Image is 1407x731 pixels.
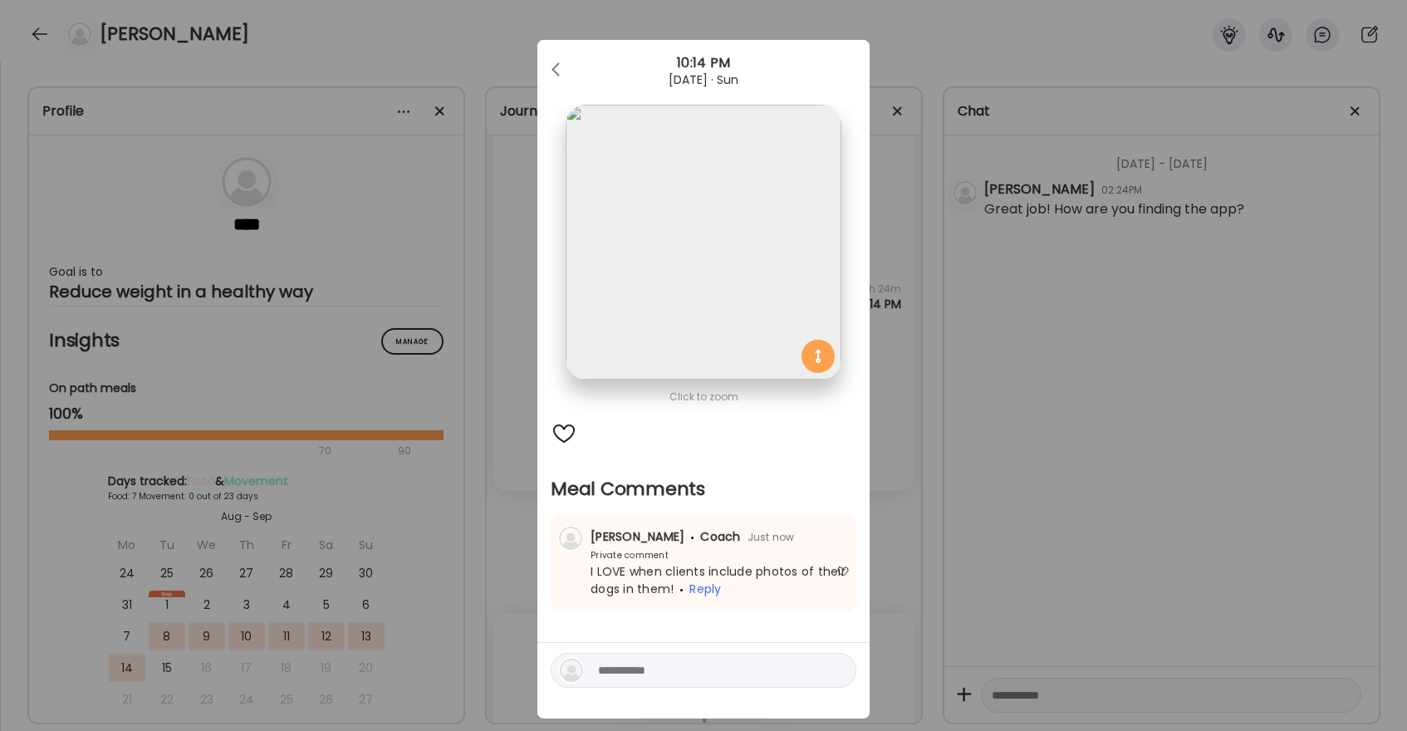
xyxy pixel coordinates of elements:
[537,73,870,86] div: [DATE] · Sun
[566,105,841,380] img: images%2FgmSstZT9MMajQAFtUNwOfXGkKsY2%2FFSHuQcFJASAzIzMtWMLF%2F6DH9ZLfnUDDYawBWHJXU_1080
[591,563,846,597] span: I LOVE when clients include photos of their dogs in them!
[689,581,721,597] span: Reply
[551,387,856,407] div: Click to zoom
[591,528,741,545] span: [PERSON_NAME] Coach
[559,527,582,550] img: bg-avatar-default.svg
[537,53,870,73] div: 10:14 PM
[741,530,795,544] span: Just now
[560,659,583,682] img: bg-avatar-default.svg
[557,549,669,562] div: Private comment
[551,477,856,502] h2: Meal Comments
